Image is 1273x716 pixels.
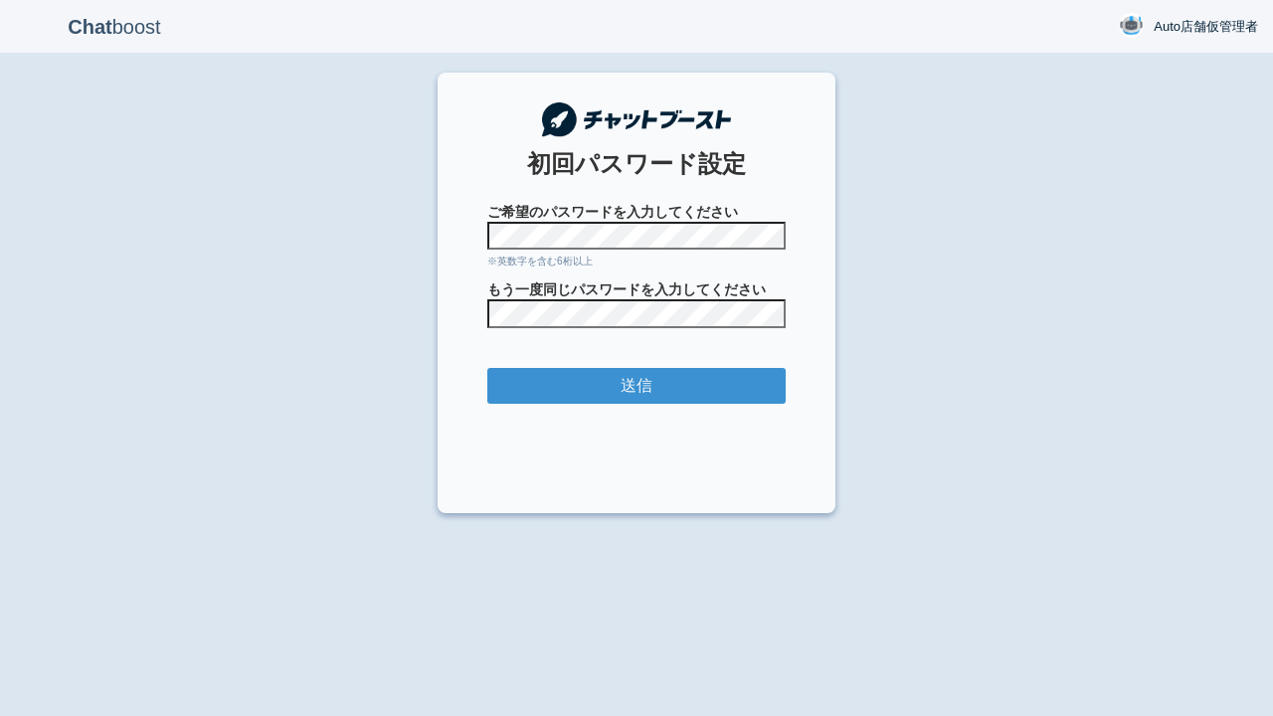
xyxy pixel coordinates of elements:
[15,2,214,52] p: boost
[487,279,786,299] span: もう一度同じパスワードを入力してください
[487,202,786,222] span: ご希望のパスワードを入力してください
[487,255,786,268] div: ※英数字を含む6桁以上
[1154,17,1258,37] span: Auto店舗仮管理者
[68,16,111,38] b: Chat
[487,147,786,181] div: 初回パスワード設定
[1119,13,1144,38] img: User Image
[542,102,731,137] img: チャットブースト
[487,368,786,405] input: 送信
